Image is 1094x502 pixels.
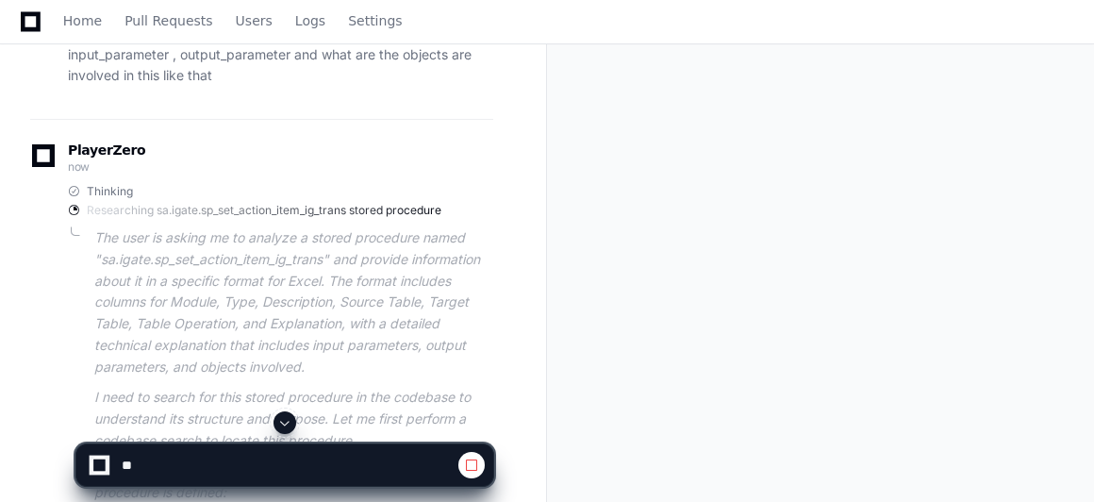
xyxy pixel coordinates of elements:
[94,227,493,377] p: The user is asking me to analyze a stored procedure named "sa.igate.sp_set_action_item_ig_trans" ...
[68,144,145,156] span: PlayerZero
[87,184,133,199] span: Thinking
[63,15,102,26] span: Home
[94,387,493,451] p: I need to search for this stored procedure in the codebase to understand its structure and purpos...
[295,15,325,26] span: Logs
[68,159,90,174] span: now
[236,15,273,26] span: Users
[87,203,441,218] span: Researching sa.igate.sp_set_action_item_ig_trans stored procedure
[124,15,212,26] span: Pull Requests
[348,15,402,26] span: Settings
[68,23,493,87] p: In the explanation need the clear technical explanation like input_parameter , output_parameter a...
